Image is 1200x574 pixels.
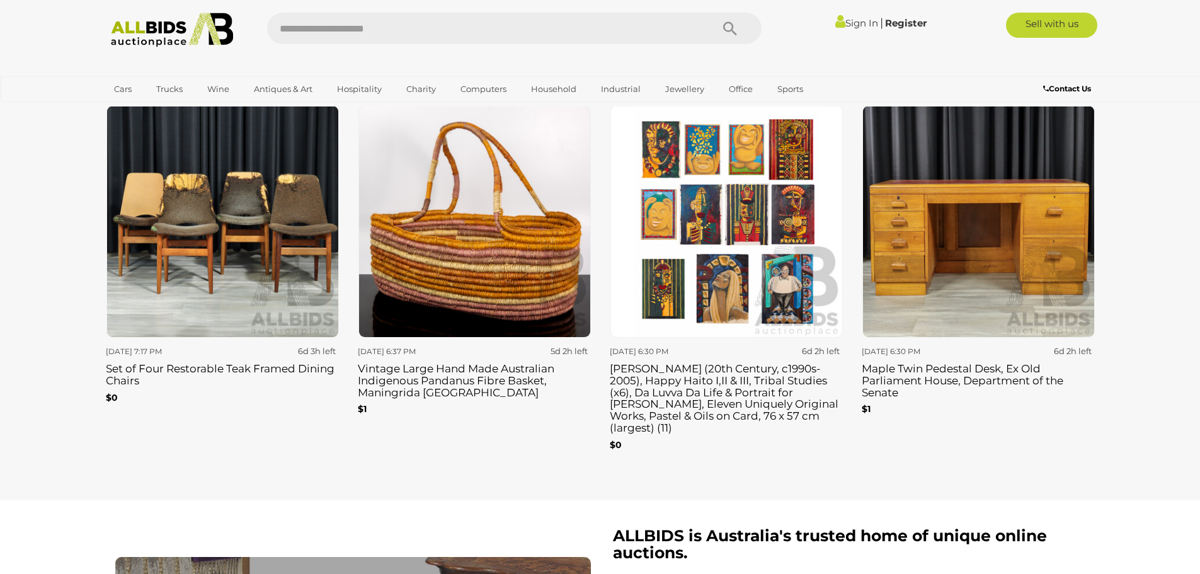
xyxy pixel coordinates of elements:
[398,79,444,100] a: Charity
[358,403,367,415] b: $1
[106,105,339,466] a: [DATE] 7:17 PM 6d 3h left Set of Four Restorable Teak Framed Dining Chairs $0
[610,439,622,451] b: $0
[106,79,140,100] a: Cars
[699,13,762,44] button: Search
[104,13,241,47] img: Allbids.com.au
[106,360,339,386] h3: Set of Four Restorable Teak Framed Dining Chairs
[358,345,470,359] div: [DATE] 6:37 PM
[610,345,722,359] div: [DATE] 6:30 PM
[610,105,843,338] img: Francois (20th Century, c1990s-2005), Happy Haito I,II & III, Tribal Studies (x6), Da Luvva Da Li...
[106,105,339,338] img: Set of Four Restorable Teak Framed Dining Chairs
[862,105,1095,466] a: [DATE] 6:30 PM 6d 2h left Maple Twin Pedestal Desk, Ex Old Parliament House, Department of the Se...
[721,79,761,100] a: Office
[769,79,811,100] a: Sports
[106,345,218,359] div: [DATE] 7:17 PM
[523,79,585,100] a: Household
[106,100,212,120] a: [GEOGRAPHIC_DATA]
[1006,13,1097,38] a: Sell with us
[802,346,840,356] strong: 6d 2h left
[835,17,878,29] a: Sign In
[298,346,336,356] strong: 6d 3h left
[246,79,321,100] a: Antiques & Art
[358,360,591,398] h3: Vintage Large Hand Made Australian Indigenous Pandanus Fibre Basket, Maningrida [GEOGRAPHIC_DATA]
[106,392,118,403] b: $0
[610,360,843,433] h3: [PERSON_NAME] (20th Century, c1990s-2005), Happy Haito I,II & III, Tribal Studies (x6), Da Luvva ...
[199,79,237,100] a: Wine
[862,360,1095,398] h3: Maple Twin Pedestal Desk, Ex Old Parliament House, Department of the Senate
[862,403,871,415] b: $1
[148,79,191,100] a: Trucks
[1043,84,1091,93] b: Contact Us
[862,345,974,359] div: [DATE] 6:30 PM
[329,79,390,100] a: Hospitality
[452,79,515,100] a: Computers
[613,526,1047,563] b: ALLBIDS is Australia's trusted home of unique online auctions.
[358,105,591,466] a: [DATE] 6:37 PM 5d 2h left Vintage Large Hand Made Australian Indigenous Pandanus Fibre Basket, Ma...
[880,16,883,30] span: |
[1043,82,1094,96] a: Contact Us
[885,17,927,29] a: Register
[551,346,588,356] strong: 5d 2h left
[657,79,712,100] a: Jewellery
[358,105,591,338] img: Vintage Large Hand Made Australian Indigenous Pandanus Fibre Basket, Maningrida Northern Territory
[593,79,649,100] a: Industrial
[1054,346,1092,356] strong: 6d 2h left
[862,105,1095,338] img: Maple Twin Pedestal Desk, Ex Old Parliament House, Department of the Senate
[610,105,843,466] a: [DATE] 6:30 PM 6d 2h left [PERSON_NAME] (20th Century, c1990s-2005), Happy Haito I,II & III, Trib...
